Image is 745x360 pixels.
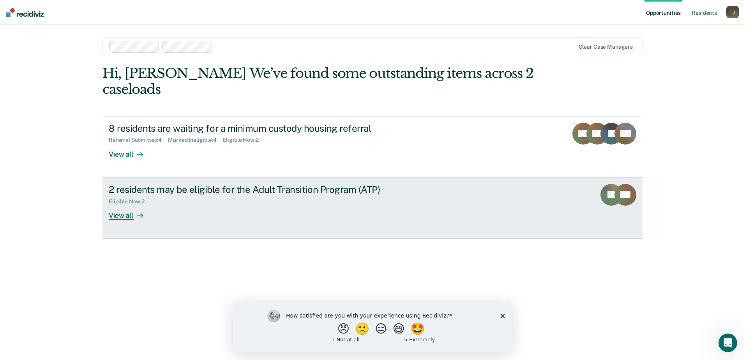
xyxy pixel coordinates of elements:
button: TD [726,6,739,18]
div: Referral Submitted : 4 [109,137,168,143]
div: Clear case managers [579,44,633,50]
div: 8 residents are waiting for a minimum custody housing referral [109,123,382,134]
div: Marked Ineligible : 4 [168,137,222,143]
div: Eligible Now : 2 [109,198,151,205]
div: 2 residents may be eligible for the Adult Transition Program (ATP) [109,184,382,195]
div: Eligible Now : 2 [223,137,265,143]
div: View all [109,143,152,159]
div: T D [726,6,739,18]
a: 8 residents are waiting for a minimum custody housing referralReferral Submitted:4Marked Ineligib... [102,116,643,178]
iframe: Survey by Kim from Recidiviz [233,302,512,352]
div: Hi, [PERSON_NAME] We’ve found some outstanding items across 2 caseloads [102,65,535,97]
div: View all [109,205,152,220]
iframe: Intercom live chat [719,334,737,352]
a: 2 residents may be eligible for the Adult Transition Program (ATP)Eligible Now:2View all [102,178,643,239]
img: Recidiviz [6,8,44,17]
